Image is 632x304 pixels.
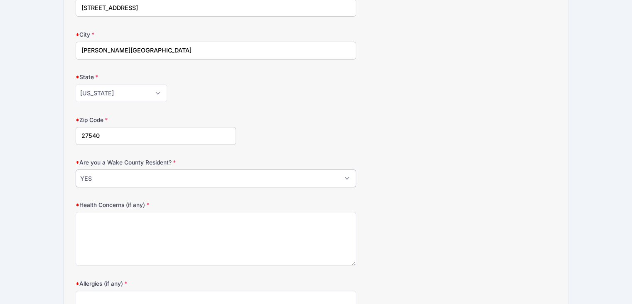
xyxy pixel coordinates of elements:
label: Health Concerns (if any) [76,201,236,209]
label: City [76,30,236,39]
label: Are you a Wake County Resident? [76,158,236,167]
label: Allergies (if any) [76,279,236,288]
input: xxxxx [76,127,236,145]
label: State [76,73,236,81]
label: Zip Code [76,116,236,124]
